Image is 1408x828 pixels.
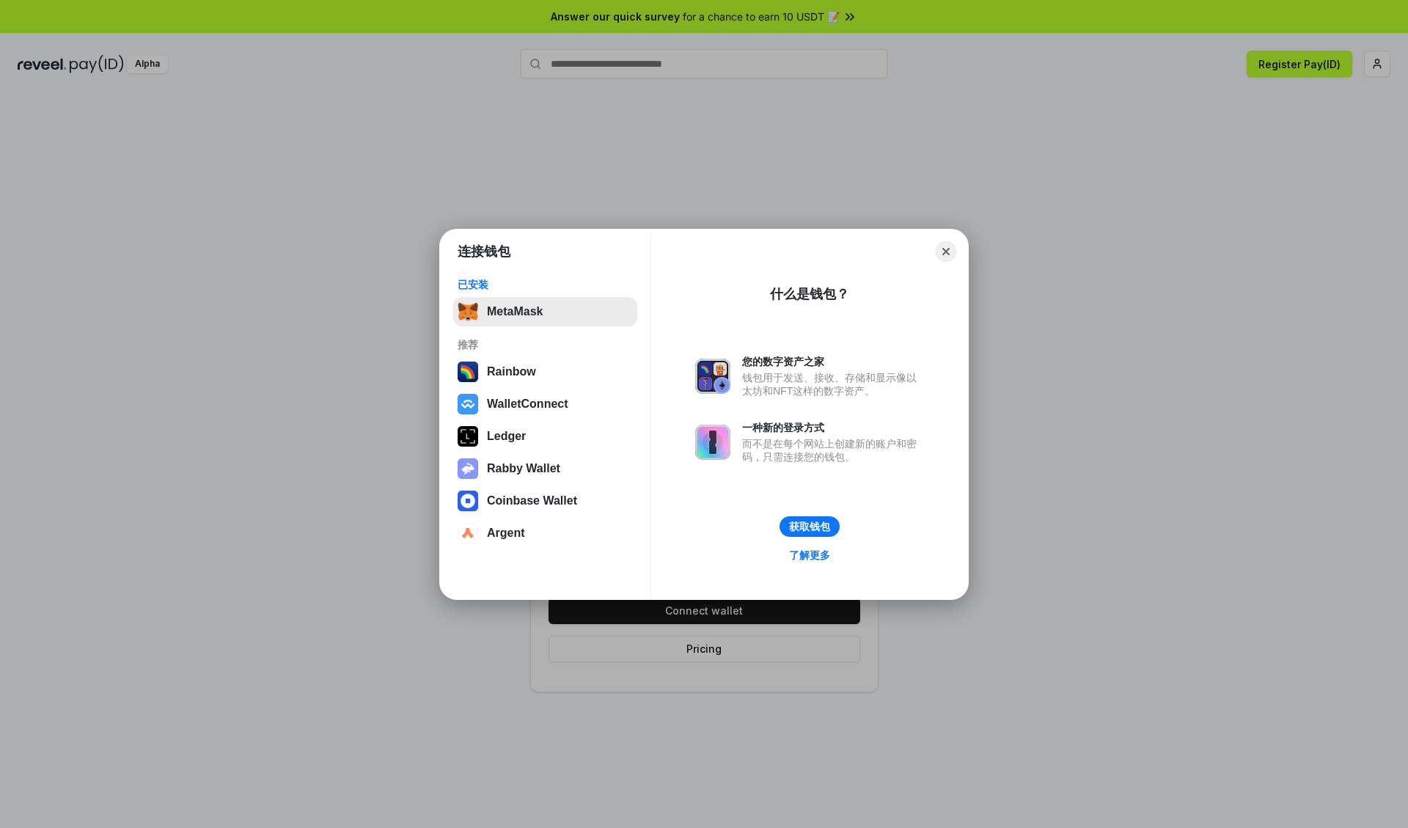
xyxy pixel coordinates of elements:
[487,430,526,443] div: Ledger
[453,389,637,419] button: WalletConnect
[487,494,577,508] div: Coinbase Wallet
[458,338,633,351] div: 推荐
[695,359,730,394] img: svg+xml,%3Csvg%20xmlns%3D%22http%3A%2F%2Fwww.w3.org%2F2000%2Fsvg%22%20fill%3D%22none%22%20viewBox...
[789,520,830,533] div: 获取钱包
[458,278,633,291] div: 已安装
[453,297,637,326] button: MetaMask
[487,462,560,475] div: Rabby Wallet
[458,491,478,511] img: svg+xml,%3Csvg%20width%3D%2228%22%20height%3D%2228%22%20viewBox%3D%220%200%2028%2028%22%20fill%3D...
[487,527,525,540] div: Argent
[487,397,568,411] div: WalletConnect
[742,437,924,464] div: 而不是在每个网站上创建新的账户和密码，只需连接您的钱包。
[487,365,536,378] div: Rainbow
[458,362,478,382] img: svg+xml,%3Csvg%20width%3D%22120%22%20height%3D%22120%22%20viewBox%3D%220%200%20120%20120%22%20fil...
[770,285,849,303] div: 什么是钱包？
[458,523,478,543] img: svg+xml,%3Csvg%20width%3D%2228%22%20height%3D%2228%22%20viewBox%3D%220%200%2028%2028%22%20fill%3D...
[458,243,510,260] h1: 连接钱包
[458,426,478,447] img: svg+xml,%3Csvg%20xmlns%3D%22http%3A%2F%2Fwww.w3.org%2F2000%2Fsvg%22%20width%3D%2228%22%20height%3...
[780,546,839,565] a: 了解更多
[458,458,478,479] img: svg+xml,%3Csvg%20xmlns%3D%22http%3A%2F%2Fwww.w3.org%2F2000%2Fsvg%22%20fill%3D%22none%22%20viewBox...
[458,301,478,322] img: svg+xml,%3Csvg%20fill%3D%22none%22%20height%3D%2233%22%20viewBox%3D%220%200%2035%2033%22%20width%...
[453,454,637,483] button: Rabby Wallet
[742,421,924,434] div: 一种新的登录方式
[453,486,637,516] button: Coinbase Wallet
[936,241,956,262] button: Close
[453,519,637,548] button: Argent
[453,357,637,386] button: Rainbow
[780,516,840,537] button: 获取钱包
[487,305,543,318] div: MetaMask
[789,549,830,562] div: 了解更多
[742,355,924,368] div: 您的数字资产之家
[453,422,637,451] button: Ledger
[742,371,924,397] div: 钱包用于发送、接收、存储和显示像以太坊和NFT这样的数字资产。
[458,394,478,414] img: svg+xml,%3Csvg%20width%3D%2228%22%20height%3D%2228%22%20viewBox%3D%220%200%2028%2028%22%20fill%3D...
[695,425,730,460] img: svg+xml,%3Csvg%20xmlns%3D%22http%3A%2F%2Fwww.w3.org%2F2000%2Fsvg%22%20fill%3D%22none%22%20viewBox...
